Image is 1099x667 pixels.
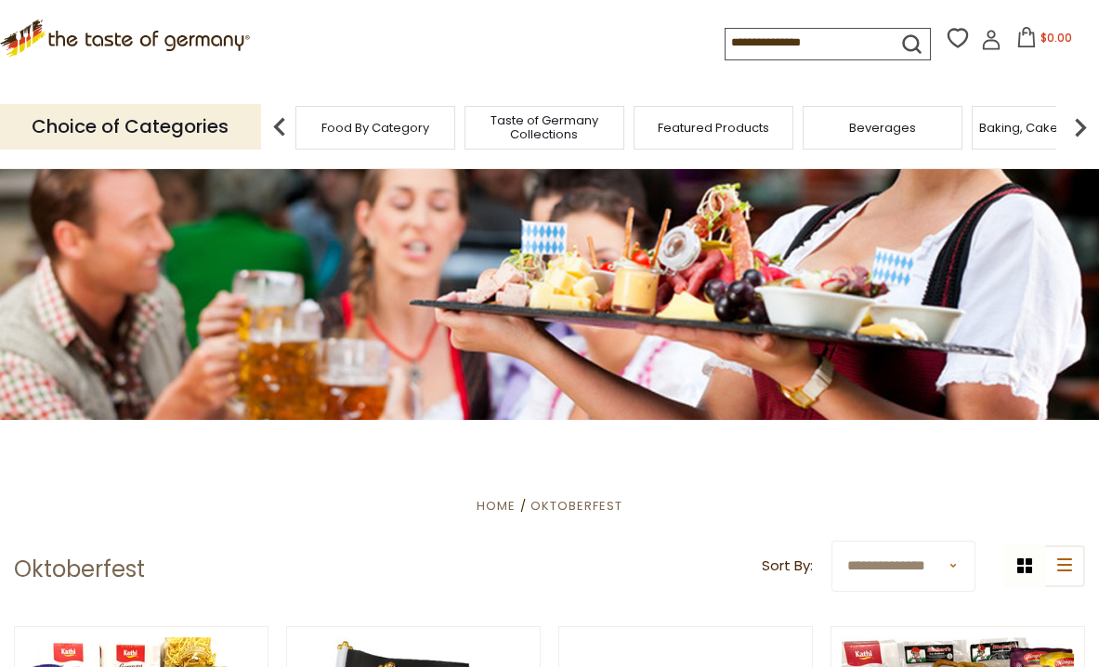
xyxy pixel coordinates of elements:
[849,121,916,135] a: Beverages
[762,555,813,578] label: Sort By:
[321,121,429,135] a: Food By Category
[1040,30,1072,46] span: $0.00
[1062,109,1099,146] img: next arrow
[658,121,769,135] a: Featured Products
[477,497,516,515] a: Home
[530,497,622,515] a: Oktoberfest
[261,109,298,146] img: previous arrow
[14,556,145,583] h1: Oktoberfest
[470,113,619,141] a: Taste of Germany Collections
[1005,27,1084,55] button: $0.00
